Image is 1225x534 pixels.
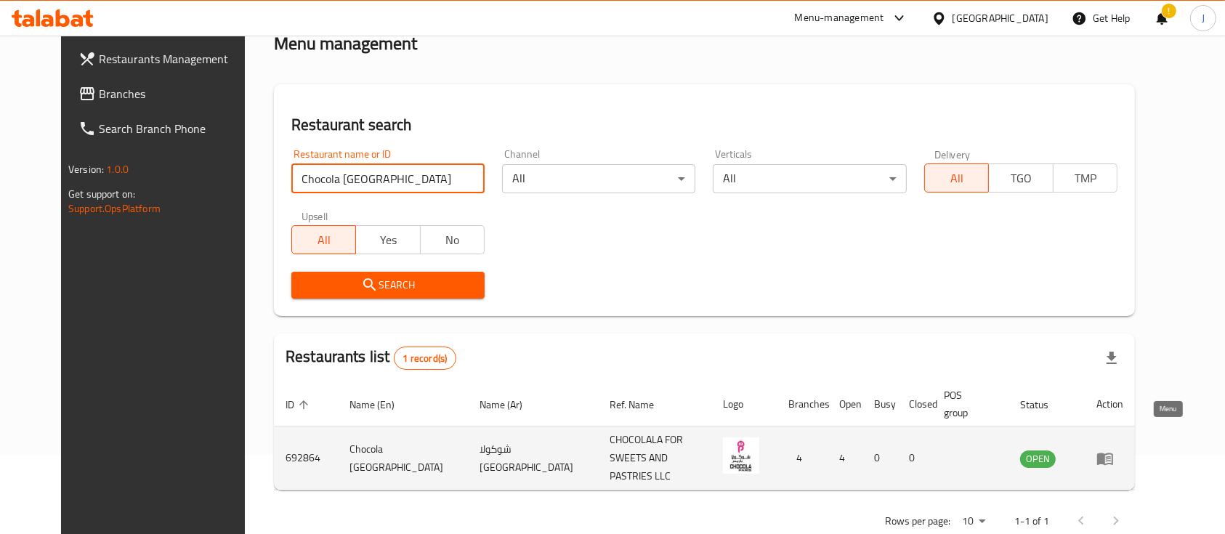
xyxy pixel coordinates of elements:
th: Action [1085,382,1135,426]
span: Get support on: [68,185,135,203]
a: Search Branch Phone [67,111,266,146]
p: 1-1 of 1 [1014,512,1049,530]
span: Search [303,276,473,294]
th: Busy [862,382,897,426]
img: Chocola Paris [723,437,759,474]
span: Status [1020,396,1067,413]
td: 0 [897,426,932,490]
td: 0 [862,426,897,490]
span: 1 record(s) [395,352,456,365]
span: POS group [944,387,991,421]
span: Yes [362,230,414,251]
div: Menu-management [795,9,884,27]
label: Upsell [302,211,328,221]
h2: Menu management [274,32,417,55]
div: Rows per page: [956,511,991,533]
a: Support.OpsPlatform [68,199,161,218]
a: Restaurants Management [67,41,266,76]
div: Export file [1094,341,1129,376]
span: Name (En) [349,396,413,413]
th: Open [828,382,862,426]
span: TGO [995,168,1047,189]
span: All [298,230,350,251]
td: 4 [828,426,862,490]
span: Version: [68,160,104,179]
span: 1.0.0 [106,160,129,179]
div: All [502,164,695,193]
a: Branches [67,76,266,111]
td: شوكولا [GEOGRAPHIC_DATA] [468,426,598,490]
span: OPEN [1020,450,1056,467]
span: Branches [99,85,254,102]
div: All [713,164,906,193]
h2: Restaurant search [291,114,1117,136]
h2: Restaurants list [286,346,456,370]
span: All [931,168,983,189]
td: CHOCOLALA FOR SWEETS AND PASTRIES LLC [599,426,711,490]
td: 692864 [274,426,338,490]
button: Search [291,272,485,299]
button: All [924,163,989,193]
th: Logo [711,382,777,426]
td: 4 [777,426,828,490]
button: No [420,225,485,254]
span: Name (Ar) [480,396,541,413]
span: Restaurants Management [99,50,254,68]
th: Closed [897,382,932,426]
span: J [1202,10,1205,26]
p: Rows per page: [885,512,950,530]
span: Search Branch Phone [99,120,254,137]
table: enhanced table [274,382,1135,490]
div: [GEOGRAPHIC_DATA] [953,10,1048,26]
div: OPEN [1020,450,1056,468]
td: Chocola [GEOGRAPHIC_DATA] [338,426,468,490]
button: All [291,225,356,254]
span: TMP [1059,168,1112,189]
label: Delivery [934,149,971,159]
th: Branches [777,382,828,426]
span: Ref. Name [610,396,674,413]
button: TGO [988,163,1053,193]
button: Yes [355,225,420,254]
button: TMP [1053,163,1117,193]
span: No [426,230,479,251]
input: Search for restaurant name or ID.. [291,164,485,193]
span: ID [286,396,313,413]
